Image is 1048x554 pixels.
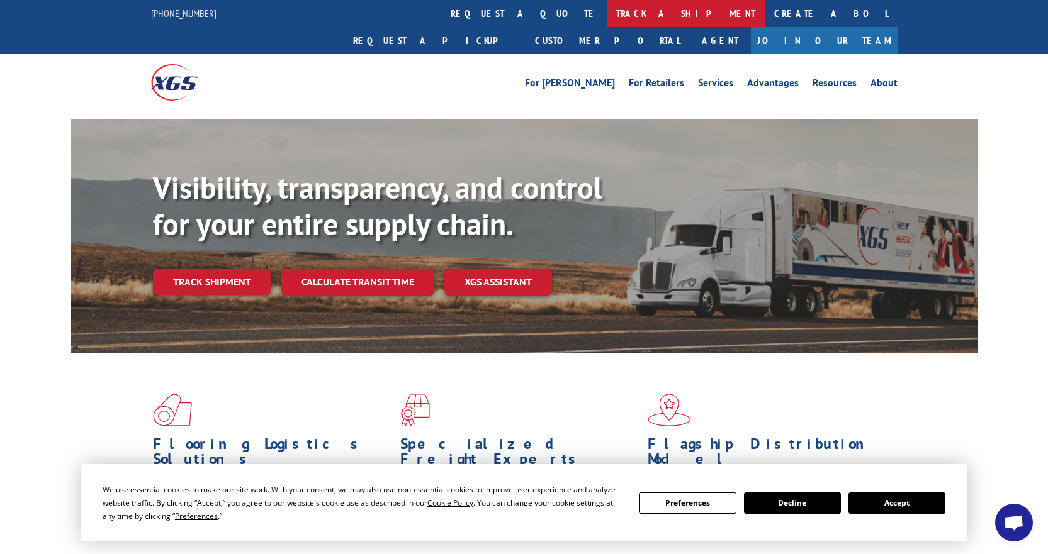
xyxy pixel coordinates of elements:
span: Preferences [175,511,218,521]
a: For Retailers [629,78,684,92]
a: Customer Portal [526,27,689,54]
a: For [PERSON_NAME] [525,78,615,92]
button: Preferences [639,492,736,514]
a: About [871,78,898,92]
div: Open chat [995,504,1033,541]
div: We use essential cookies to make our site work. With your consent, we may also use non-essential ... [103,483,624,523]
a: Advantages [747,78,799,92]
a: Join Our Team [751,27,898,54]
span: Cookie Policy [427,497,473,508]
a: Calculate transit time [281,269,434,296]
img: xgs-icon-focused-on-flooring-red [400,394,430,426]
a: Learn More > [153,529,310,544]
a: Services [698,78,733,92]
a: XGS ASSISTANT [444,269,552,296]
img: xgs-icon-total-supply-chain-intelligence-red [153,394,192,426]
a: [PHONE_NUMBER] [151,7,217,19]
button: Decline [744,492,841,514]
h1: Flagship Distribution Model [648,436,886,473]
a: Agent [689,27,751,54]
b: Visibility, transparency, and control for your entire supply chain. [153,168,602,243]
h1: Specialized Freight Experts [400,436,638,473]
a: Learn More > [400,529,557,544]
img: xgs-icon-flagship-distribution-model-red [648,394,691,426]
a: Track shipment [153,269,271,295]
button: Accept [848,492,945,514]
a: Resources [813,78,857,92]
a: Request a pickup [344,27,526,54]
div: Cookie Consent Prompt [81,464,967,541]
h1: Flooring Logistics Solutions [153,436,391,473]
